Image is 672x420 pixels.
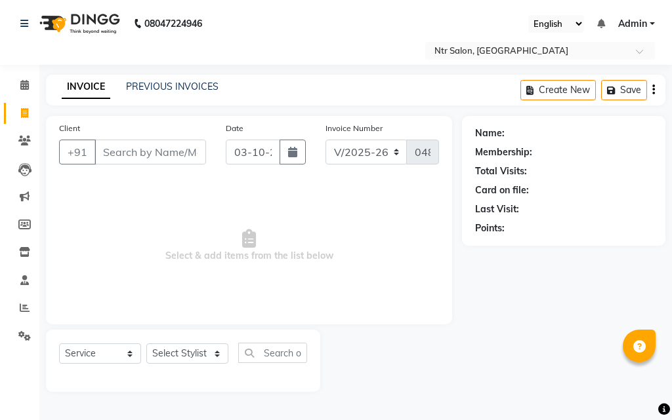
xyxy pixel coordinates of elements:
[475,183,529,197] div: Card on file:
[520,80,596,100] button: Create New
[475,164,527,178] div: Total Visits:
[617,368,659,407] iframe: chat widget
[59,123,80,134] label: Client
[475,145,532,159] div: Membership:
[94,140,206,164] input: Search by Name/Mobile/Email/Code
[601,80,647,100] button: Save
[618,17,647,31] span: Admin
[59,180,439,311] span: Select & add items from the list below
[475,202,519,216] div: Last Visit:
[475,221,505,235] div: Points:
[33,5,123,42] img: logo
[226,123,243,134] label: Date
[325,123,383,134] label: Invoice Number
[126,81,219,92] a: PREVIOUS INVOICES
[59,140,96,164] button: +91
[475,126,505,140] div: Name:
[144,5,202,42] b: 08047224946
[62,75,110,99] a: INVOICE
[238,343,307,363] input: Search or Scan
